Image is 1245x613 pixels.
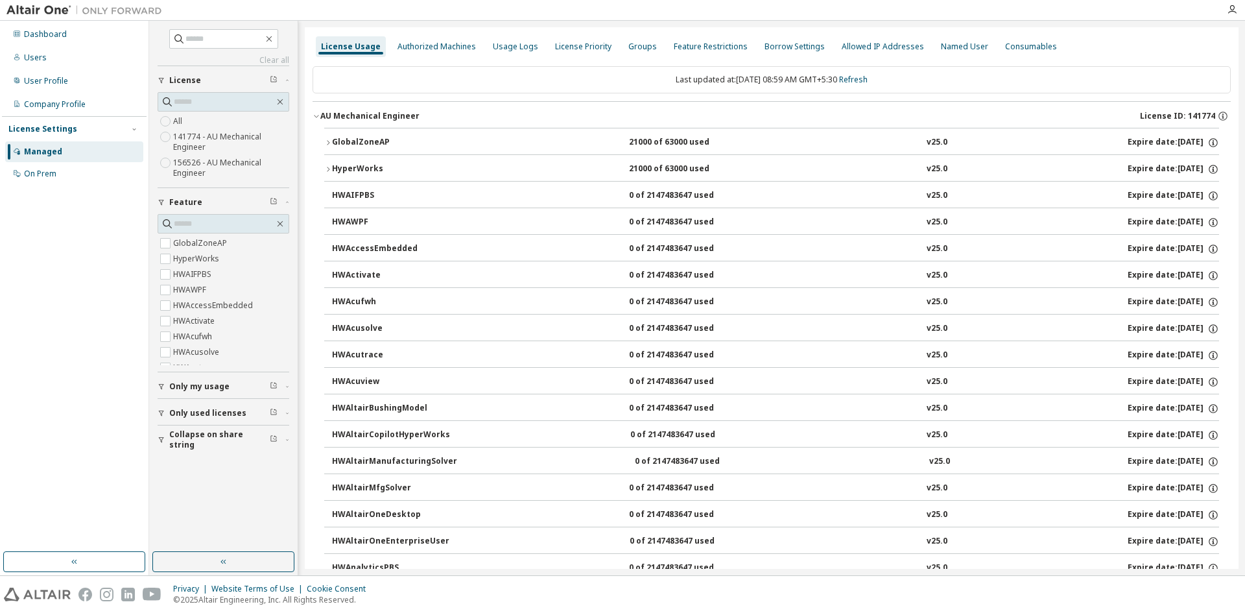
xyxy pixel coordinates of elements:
[173,235,230,251] label: GlobalZoneAP
[158,372,289,401] button: Only my usage
[320,111,420,121] div: AU Mechanical Engineer
[629,403,746,415] div: 0 of 2147483647 used
[628,42,657,52] div: Groups
[927,137,947,149] div: v25.0
[324,128,1219,157] button: GlobalZoneAP21000 of 63000 usedv25.0Expire date:[DATE]
[173,360,220,376] label: HWAcutrace
[313,102,1231,130] button: AU Mechanical EngineerLicense ID: 141774
[332,323,449,335] div: HWAcusolve
[927,403,947,415] div: v25.0
[158,426,289,454] button: Collapse on share string
[78,588,92,601] img: facebook.svg
[629,270,746,282] div: 0 of 2147483647 used
[169,408,246,418] span: Only used licenses
[173,267,214,282] label: HWAIFPBS
[173,155,289,181] label: 156526 - AU Mechanical Engineer
[100,588,113,601] img: instagram.svg
[332,429,450,441] div: HWAltairCopilotHyperWorks
[332,376,449,388] div: HWAcuview
[765,42,825,52] div: Borrow Settings
[332,562,449,574] div: HWAnalyticsPBS
[927,429,947,441] div: v25.0
[24,99,86,110] div: Company Profile
[1128,456,1219,468] div: Expire date: [DATE]
[674,42,748,52] div: Feature Restrictions
[1128,243,1219,255] div: Expire date: [DATE]
[332,288,1219,317] button: HWAcufwh0 of 2147483647 usedv25.0Expire date:[DATE]
[629,483,746,494] div: 0 of 2147483647 used
[332,217,449,228] div: HWAWPF
[332,208,1219,237] button: HWAWPF0 of 2147483647 usedv25.0Expire date:[DATE]
[173,594,373,605] p: © 2025 Altair Engineering, Inc. All Rights Reserved.
[332,403,449,415] div: HWAltairBushingModel
[941,42,988,52] div: Named User
[927,296,947,308] div: v25.0
[169,381,230,392] span: Only my usage
[927,562,947,574] div: v25.0
[1128,323,1219,335] div: Expire date: [DATE]
[173,344,222,360] label: HWAcusolve
[555,42,611,52] div: License Priority
[332,243,449,255] div: HWAccessEmbedded
[6,4,169,17] img: Altair One
[24,147,62,157] div: Managed
[332,261,1219,290] button: HWActivate0 of 2147483647 usedv25.0Expire date:[DATE]
[1140,111,1215,121] span: License ID: 141774
[927,350,947,361] div: v25.0
[927,270,947,282] div: v25.0
[927,509,947,521] div: v25.0
[629,217,746,228] div: 0 of 2147483647 used
[1128,217,1219,228] div: Expire date: [DATE]
[1128,137,1219,149] div: Expire date: [DATE]
[332,527,1219,556] button: HWAltairOneEnterpriseUser0 of 2147483647 usedv25.0Expire date:[DATE]
[629,350,746,361] div: 0 of 2147483647 used
[629,243,746,255] div: 0 of 2147483647 used
[842,42,924,52] div: Allowed IP Addresses
[332,270,449,282] div: HWActivate
[169,429,270,450] span: Collapse on share string
[1128,163,1219,175] div: Expire date: [DATE]
[1128,536,1219,547] div: Expire date: [DATE]
[270,75,278,86] span: Clear filter
[927,536,947,547] div: v25.0
[173,313,217,329] label: HWActivate
[927,217,947,228] div: v25.0
[629,509,746,521] div: 0 of 2147483647 used
[839,74,868,85] a: Refresh
[1128,350,1219,361] div: Expire date: [DATE]
[121,588,135,601] img: linkedin.svg
[173,129,289,155] label: 141774 - AU Mechanical Engineer
[1128,296,1219,308] div: Expire date: [DATE]
[332,182,1219,210] button: HWAIFPBS0 of 2147483647 usedv25.0Expire date:[DATE]
[629,296,746,308] div: 0 of 2147483647 used
[4,588,71,601] img: altair_logo.svg
[1128,190,1219,202] div: Expire date: [DATE]
[1128,270,1219,282] div: Expire date: [DATE]
[927,483,947,494] div: v25.0
[630,536,746,547] div: 0 of 2147483647 used
[158,55,289,66] a: Clear all
[629,137,746,149] div: 21000 of 63000 used
[158,399,289,427] button: Only used licenses
[24,29,67,40] div: Dashboard
[211,584,307,594] div: Website Terms of Use
[143,588,161,601] img: youtube.svg
[332,483,449,494] div: HWAltairMfgSolver
[1128,429,1219,441] div: Expire date: [DATE]
[332,315,1219,343] button: HWAcusolve0 of 2147483647 usedv25.0Expire date:[DATE]
[332,368,1219,396] button: HWAcuview0 of 2147483647 usedv25.0Expire date:[DATE]
[629,562,746,574] div: 0 of 2147483647 used
[927,323,947,335] div: v25.0
[173,298,255,313] label: HWAccessEmbedded
[629,190,746,202] div: 0 of 2147483647 used
[332,350,449,361] div: HWAcutrace
[332,474,1219,503] button: HWAltairMfgSolver0 of 2147483647 usedv25.0Expire date:[DATE]
[313,66,1231,93] div: Last updated at: [DATE] 08:59 AM GMT+5:30
[270,435,278,445] span: Clear filter
[1128,562,1219,574] div: Expire date: [DATE]
[173,282,209,298] label: HWAWPF
[927,376,947,388] div: v25.0
[1128,403,1219,415] div: Expire date: [DATE]
[332,163,449,175] div: HyperWorks
[158,66,289,95] button: License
